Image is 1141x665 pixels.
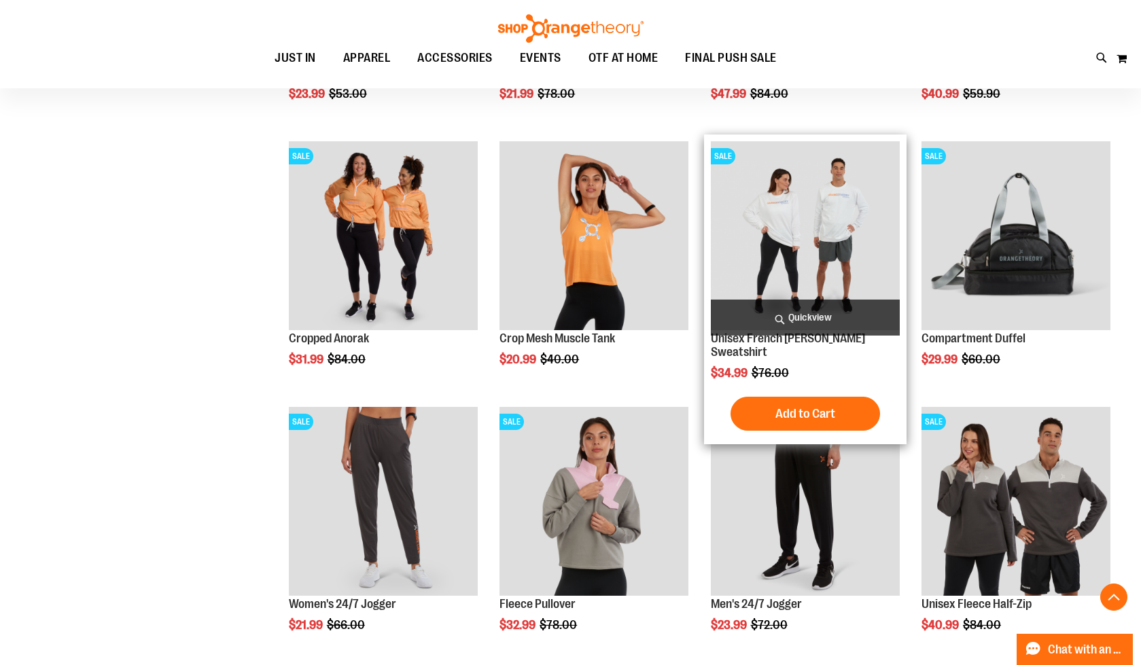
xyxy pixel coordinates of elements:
span: $32.99 [499,618,538,632]
a: Women's 24/7 Jogger [289,597,396,611]
img: Unisex French Terry Crewneck Sweatshirt primary image [711,141,900,330]
span: $76.00 [752,366,791,380]
span: $20.99 [499,353,538,366]
span: SALE [289,414,313,430]
span: APPAREL [343,43,391,73]
button: Back To Top [1100,583,1127,611]
span: SALE [289,148,313,164]
img: Product image for Unisex Fleece Half Zip [921,407,1110,596]
span: $66.00 [327,618,367,632]
img: Product image for Fleece Pullover [499,407,688,596]
span: $47.99 [711,87,748,101]
span: OTF AT HOME [589,43,659,73]
a: Fleece Pullover [499,597,576,611]
span: $84.00 [750,87,790,101]
span: $84.00 [328,353,368,366]
span: $53.00 [329,87,369,101]
span: ACCESSORIES [417,43,493,73]
a: Unisex Fleece Half-Zip [921,597,1032,611]
span: $23.99 [289,87,327,101]
div: product [282,134,485,401]
a: Cropped Anorak [289,331,369,345]
span: $21.99 [499,87,536,101]
a: Crop Mesh Muscle Tank primary image [499,141,688,332]
span: EVENTS [520,43,561,73]
span: SALE [711,148,735,164]
span: $40.99 [921,618,961,632]
span: SALE [921,414,946,430]
span: $60.00 [962,353,1002,366]
button: Add to Cart [731,397,880,431]
a: Unisex French Terry Crewneck Sweatshirt primary imageSALE [711,141,900,332]
span: $72.00 [751,618,790,632]
span: $40.99 [921,87,961,101]
span: $34.99 [711,366,750,380]
span: SALE [921,148,946,164]
span: Add to Cart [775,406,835,421]
div: product [915,134,1117,401]
span: FINAL PUSH SALE [685,43,777,73]
a: Quickview [711,300,900,336]
img: Shop Orangetheory [496,14,646,43]
a: Compartment Duffel front SALE [921,141,1110,332]
a: Men's 24/7 Jogger [711,597,802,611]
a: Crop Mesh Muscle Tank [499,331,615,345]
img: Cropped Anorak primary image [289,141,478,330]
img: Product image for 24/7 Jogger [711,407,900,596]
a: Product image for 24/7 JoggerSALE [289,407,478,598]
a: Unisex French [PERSON_NAME] Sweatshirt [711,331,865,359]
span: $78.00 [540,618,579,632]
span: $29.99 [921,353,960,366]
span: $23.99 [711,618,749,632]
a: Product image for 24/7 JoggerSALE [711,407,900,598]
span: Chat with an Expert [1048,643,1125,656]
a: Product image for Fleece PulloverSALE [499,407,688,598]
img: Crop Mesh Muscle Tank primary image [499,141,688,330]
span: SALE [499,414,524,430]
span: $21.99 [289,618,325,632]
div: product [704,134,907,444]
img: Compartment Duffel front [921,141,1110,330]
a: Cropped Anorak primary imageSALE [289,141,478,332]
span: $84.00 [963,618,1003,632]
span: JUST IN [275,43,316,73]
span: $31.99 [289,353,326,366]
img: Product image for 24/7 Jogger [289,407,478,596]
span: $78.00 [538,87,577,101]
button: Chat with an Expert [1017,634,1134,665]
a: Compartment Duffel [921,331,1025,345]
span: $40.00 [540,353,581,366]
div: product [493,134,695,401]
a: Product image for Unisex Fleece Half ZipSALE [921,407,1110,598]
span: $59.90 [963,87,1002,101]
